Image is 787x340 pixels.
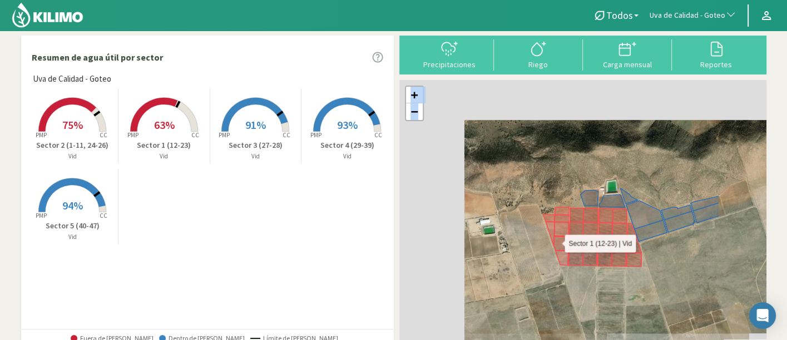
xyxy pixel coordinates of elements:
tspan: PMP [36,212,47,219]
img: Kilimo [11,2,84,28]
span: Uva de Calidad - Goteo [33,73,111,86]
button: Precipitaciones [405,39,494,69]
a: Zoom in [406,87,423,103]
tspan: CC [100,131,108,139]
tspan: CC [191,131,199,139]
p: Vid [27,232,118,242]
div: Riego [497,61,580,68]
div: Carga mensual [586,61,669,68]
p: Vid [27,152,118,161]
tspan: PMP [127,131,138,139]
tspan: PMP [219,131,230,139]
p: Vid [118,152,210,161]
p: Resumen de agua útil por sector [32,51,163,64]
p: Sector 2 (1-11, 24-26) [27,139,118,151]
span: 75% [62,118,83,132]
div: Precipitaciones [408,61,491,68]
span: 91% [245,118,266,132]
a: Zoom out [406,103,423,120]
p: Sector 4 (29-39) [301,139,393,151]
button: Uva de Calidad - Goteo [644,3,742,28]
p: Sector 5 (40-47) [27,220,118,232]
div: Reportes [675,61,758,68]
div: Open Intercom Messenger [749,302,776,329]
span: 93% [337,118,358,132]
p: Sector 1 (12-23) [118,139,210,151]
span: 94% [62,198,83,212]
p: Vid [210,152,301,161]
tspan: CC [375,131,383,139]
span: Todos [606,9,633,21]
tspan: PMP [310,131,321,139]
p: Sector 3 (27-28) [210,139,301,151]
tspan: CC [283,131,291,139]
span: 63% [154,118,175,132]
p: Vid [301,152,393,161]
span: Uva de Calidad - Goteo [650,10,725,21]
tspan: CC [100,212,108,219]
tspan: PMP [36,131,47,139]
button: Riego [494,39,583,69]
button: Reportes [672,39,761,69]
button: Carga mensual [583,39,672,69]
